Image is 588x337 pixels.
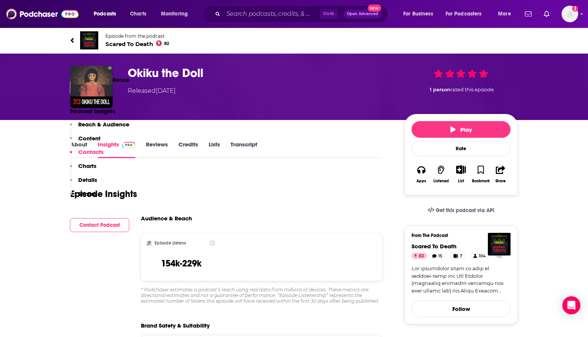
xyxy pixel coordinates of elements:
span: 82 [164,42,169,45]
div: Released [DATE] [128,86,176,95]
button: Similar [70,190,97,204]
span: 1 person [430,87,450,92]
div: Apps [416,179,426,183]
a: 15 [429,253,446,259]
span: More [498,9,511,19]
span: rated this episode [450,87,494,92]
button: Share [491,160,511,188]
h3: 154k-229k [161,258,201,269]
button: Follow [412,300,511,317]
p: Charts [78,162,96,169]
span: 82 [419,252,424,260]
h2: Brand Safety & Suitability [141,322,210,329]
a: Show notifications dropdown [541,8,552,20]
p: Details [78,176,97,183]
button: Details [70,176,97,190]
a: Charts [125,8,151,20]
a: 104 [470,253,489,259]
img: Scared To Death [488,233,511,255]
button: open menu [441,8,493,20]
div: Open Intercom Messenger [562,296,580,314]
span: 15 [438,252,442,260]
button: Play [412,121,511,138]
h3: Okiku the Doll [128,66,392,80]
button: Charts [70,162,96,176]
button: open menu [88,8,126,20]
a: Transcript [231,141,257,158]
a: 82 [412,253,427,259]
button: open menu [398,8,443,20]
div: Listened [433,179,449,183]
span: For Podcasters [446,9,482,19]
button: open menu [493,8,520,20]
div: Bookmark [472,179,490,183]
h3: Audience & Reach [141,215,192,222]
a: Scared To DeathEpisode from the podcastScared To Death82 [70,31,294,49]
button: Open AdvancedNew [344,9,382,18]
span: For Business [403,9,433,19]
img: Scared To Death [80,31,98,49]
img: User Profile [562,6,578,22]
span: New [368,5,381,12]
p: Similar [78,190,97,197]
div: Rate [412,141,511,156]
input: Search podcasts, credits, & more... [223,8,320,20]
div: Show More ButtonList [451,160,471,188]
span: Ctrl K [320,9,337,19]
a: Lor ipsumdolor sitam co adip el seddoei-temp inc Utl Etdolor (magnaaliq enimadm veniamqu nos exer... [412,265,511,294]
span: Scared To Death [105,40,169,48]
div: Search podcasts, credits, & more... [210,5,395,23]
a: Reviews [146,141,168,158]
h2: Episode Listens [155,240,186,246]
h3: From The Podcast [412,233,504,238]
p: Content [78,135,101,142]
span: Charts [130,9,146,19]
button: Show profile menu [562,6,578,22]
button: Apps [412,160,431,188]
button: Bookmark [471,160,491,188]
span: 7 [460,252,462,260]
div: List [458,179,464,183]
button: open menu [156,8,198,20]
button: Listened [431,160,451,188]
a: Get this podcast via API [422,201,500,220]
span: Episode from the podcast [105,33,169,39]
svg: Add a profile image [572,6,578,12]
p: Contacts [78,148,104,155]
div: * Podchaser estimates a podcast’s reach using real data from millions of devices. These metrics a... [141,287,382,304]
a: Show notifications dropdown [522,8,535,20]
div: Share [495,179,506,183]
span: Logged in as TinaPugh [562,6,578,22]
button: Contact Podcast [70,218,129,232]
span: Podcasts [94,9,116,19]
img: Okiku the Doll [70,66,113,108]
a: Scared To Death [412,243,456,250]
span: Play [450,126,472,133]
span: Monitoring [161,9,188,19]
button: Content [70,135,101,149]
a: Credits [178,141,198,158]
a: 7 [450,253,466,259]
img: Podchaser - Follow, Share and Rate Podcasts [6,7,79,21]
span: Get this podcast via API [436,207,494,214]
span: 104 [479,252,486,260]
button: Show More Button [453,165,469,174]
span: Open Advanced [347,12,378,16]
a: Lists [209,141,220,158]
button: Contacts [70,148,104,162]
